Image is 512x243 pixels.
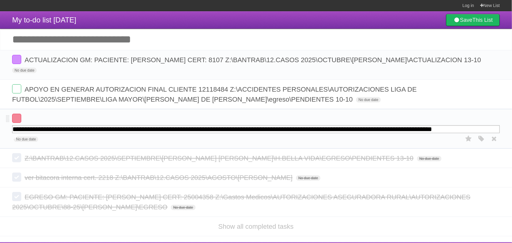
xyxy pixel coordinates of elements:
[25,154,415,162] span: Z:\BANTRAB\12.CASOS 2025\SEPTIEMBRE\[PERSON_NAME] [PERSON_NAME]\H.BELLA VIDA\EGRESO\PENDIENTES 13-10
[12,84,21,93] label: Done
[12,86,417,103] span: APOYO EN GENERAR AUTORIZACION FINAL CLIENTE 12118484 Z:\ACCIDENTES PERSONALES\AUTORIZACIONES LIGA...
[12,192,21,201] label: Done
[12,153,21,162] label: Done
[12,114,21,123] label: Done
[463,134,474,144] label: Star task
[12,68,37,73] span: No due date
[12,173,21,182] label: Done
[12,55,21,64] label: Done
[14,137,38,142] span: No due date
[417,156,442,161] span: No due date
[25,174,294,181] span: ver bitacora interna cert. 2218 Z:\BANTRAB\12.CASOS 2025\AGOSTO\[PERSON_NAME]
[473,17,493,23] b: This List
[12,193,470,211] span: EGRESO GM: PACIENTE: [PERSON_NAME] CERT: 25004358 Z:\Gastos Medicos\AUTORIZACIONES ASEGURADORA RU...
[218,223,294,230] a: Show all completed tasks
[296,175,321,181] span: No due date
[12,16,76,24] span: My to-do list [DATE]
[25,56,483,64] span: ACTUALIZACION GM: PACIENTE: [PERSON_NAME] CERT: 8107 Z:\BANTRAB\12.CASOS 2025\OCTUBRE\[PERSON_NAM...
[356,97,381,103] span: No due date
[446,14,500,26] a: SaveThis List
[171,205,195,210] span: No due date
